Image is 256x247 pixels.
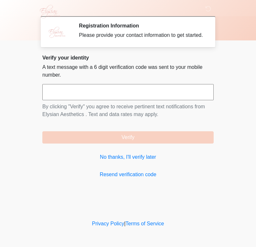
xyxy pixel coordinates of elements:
[42,63,214,79] p: A text message with a 6 digit verification code was sent to your mobile number.
[79,23,204,29] h2: Registration Information
[92,221,124,226] a: Privacy Policy
[42,153,214,161] a: No thanks, I'll verify later
[47,23,67,42] img: Agent Avatar
[124,221,125,226] a: |
[36,5,63,18] img: Elysian Aesthetics Logo
[42,171,214,178] a: Resend verification code
[125,221,164,226] a: Terms of Service
[79,31,204,39] div: Please provide your contact information to get started.
[42,103,214,118] p: By clicking "Verify" you agree to receive pertinent text notifications from Elysian Aesthetics . ...
[42,55,214,61] h2: Verify your identity
[42,131,214,144] button: Verify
